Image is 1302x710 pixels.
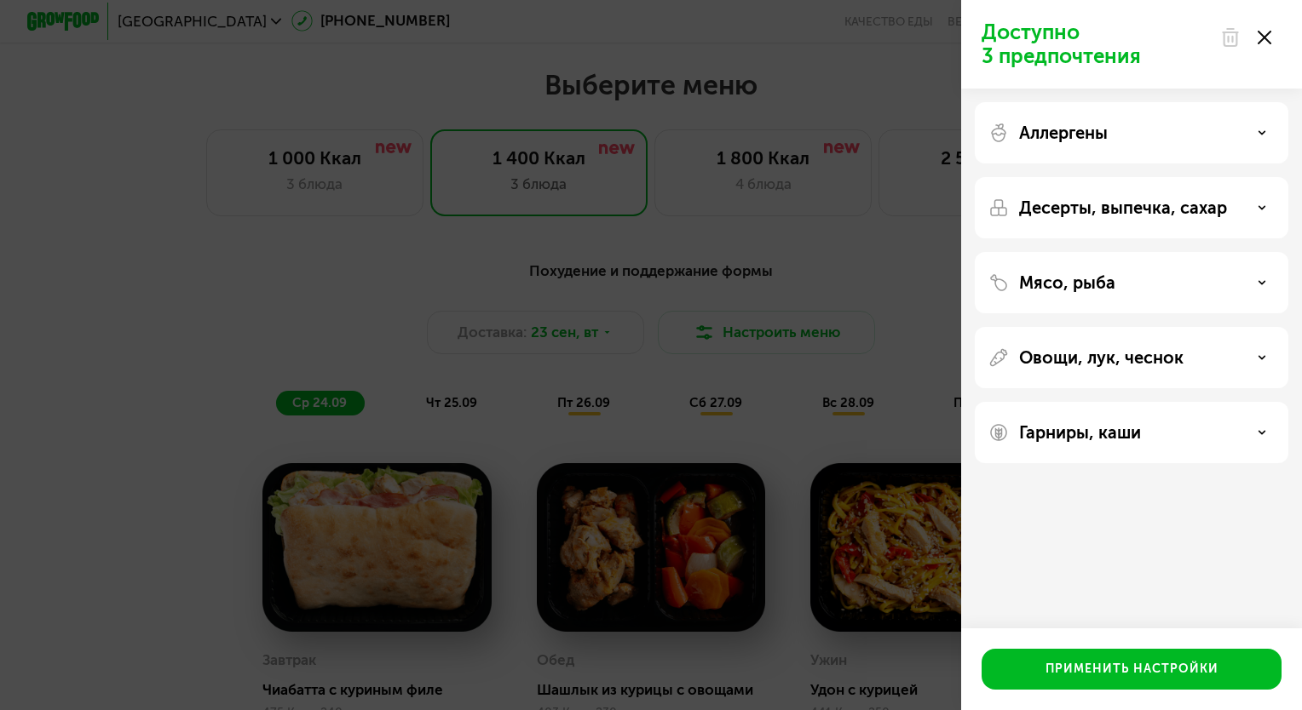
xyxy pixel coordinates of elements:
[1019,272,1115,293] p: Мясо, рыба
[1019,198,1227,218] p: Десерты, выпечка, сахар
[1019,347,1184,368] p: Овощи, лук, чеснок
[1019,422,1141,443] p: Гарниры, каши
[982,649,1282,690] button: Применить настройки
[982,20,1210,68] p: Доступно 3 предпочтения
[1019,123,1108,143] p: Аллергены
[1046,661,1218,678] div: Применить настройки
